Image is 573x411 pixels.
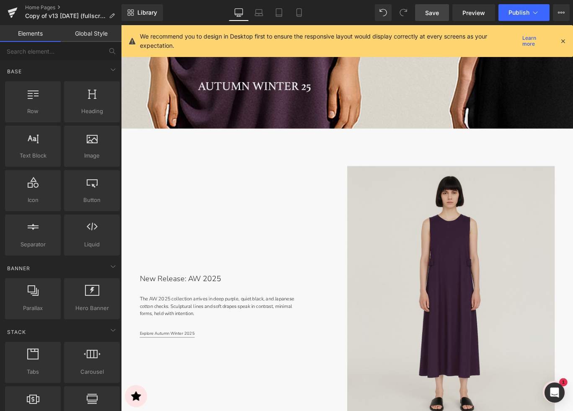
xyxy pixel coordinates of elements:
a: Tablet [269,4,289,21]
span: Separator [8,240,58,249]
span: Publish [508,9,529,16]
span: Save [425,8,439,17]
p: New Release: AW 2025 [21,278,195,290]
a: New Library [121,4,163,21]
span: Text Block [8,151,58,160]
a: Mobile [289,4,309,21]
button: Publish [498,4,550,21]
span: Heading [67,107,117,116]
div: Open Intercom Messenger [545,383,565,403]
span: Image [67,151,117,160]
button: Redo [395,4,412,21]
span: Preview [462,8,485,17]
span: Button [67,196,117,204]
span: Copy of v13 [DATE] (fullscreen img) [25,13,106,19]
span: Base [6,67,23,75]
span: Carousel [67,367,117,376]
a: Laptop [249,4,269,21]
span: Tabs [8,367,58,376]
a: Global Style [61,25,121,42]
span: Stack [6,328,27,336]
a: Home Pages [25,4,121,11]
p: We recommend you to design in Desktop first to ensure the responsive layout would display correct... [140,32,519,50]
span: Hero Banner [67,304,117,313]
span: Icon [8,196,58,204]
p: The AW 2025 collection arrives in deep purple, quiet black, and Japanese cotton checks. Sculptura... [21,303,199,328]
button: More [553,4,570,21]
span: Banner [6,264,31,272]
span: Library [137,9,157,16]
button: Undo [375,4,392,21]
a: Desktop [229,4,249,21]
span: Row [8,107,58,116]
span: Liquid [67,240,117,249]
a: Explore Autumn Winter 2025 [21,342,83,350]
a: Preview [452,4,495,21]
span: Parallax [8,304,58,313]
a: Learn more [519,36,553,46]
